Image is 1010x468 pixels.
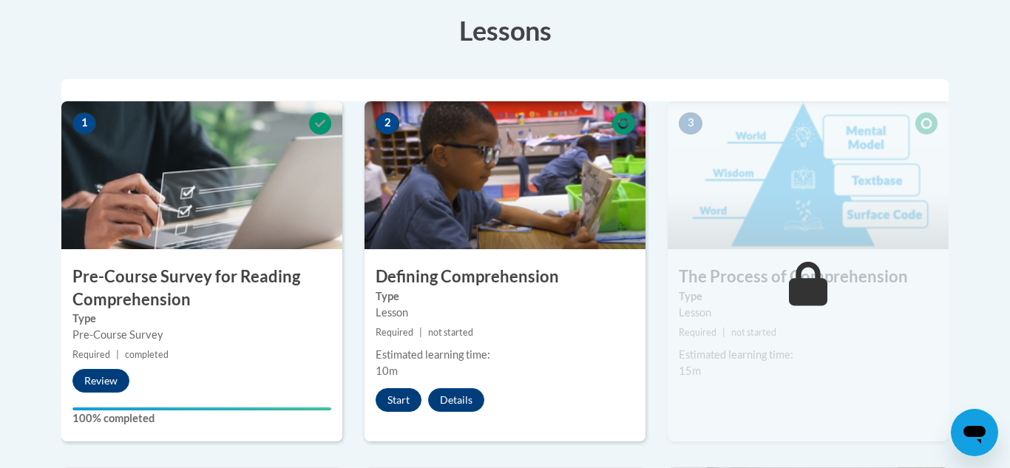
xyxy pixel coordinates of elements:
span: Required [72,349,110,360]
button: Start [376,388,421,412]
label: Type [72,311,331,327]
div: Your progress [72,407,331,410]
span: 15m [679,364,701,377]
button: Details [428,388,484,412]
label: 100% completed [72,410,331,427]
span: completed [125,349,169,360]
span: 3 [679,112,702,135]
div: Lesson [679,305,938,321]
label: Type [376,288,634,305]
div: Lesson [376,305,634,321]
label: Type [679,288,938,305]
img: Course Image [365,101,645,249]
span: | [116,349,119,360]
img: Course Image [668,101,949,249]
h3: The Process of Comprehension [668,265,949,288]
div: Estimated learning time: [679,347,938,363]
h3: Lessons [61,12,949,49]
h3: Defining Comprehension [365,265,645,288]
span: not started [428,327,473,338]
span: 10m [376,364,398,377]
button: Review [72,369,129,393]
div: Pre-Course Survey [72,327,331,343]
span: | [419,327,422,338]
iframe: Button to launch messaging window [951,409,998,456]
span: Required [376,327,413,338]
span: not started [731,327,776,338]
span: | [722,327,725,338]
h3: Pre-Course Survey for Reading Comprehension [61,265,342,311]
span: 1 [72,112,96,135]
div: Estimated learning time: [376,347,634,363]
img: Course Image [61,101,342,249]
span: Required [679,327,716,338]
span: 2 [376,112,399,135]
